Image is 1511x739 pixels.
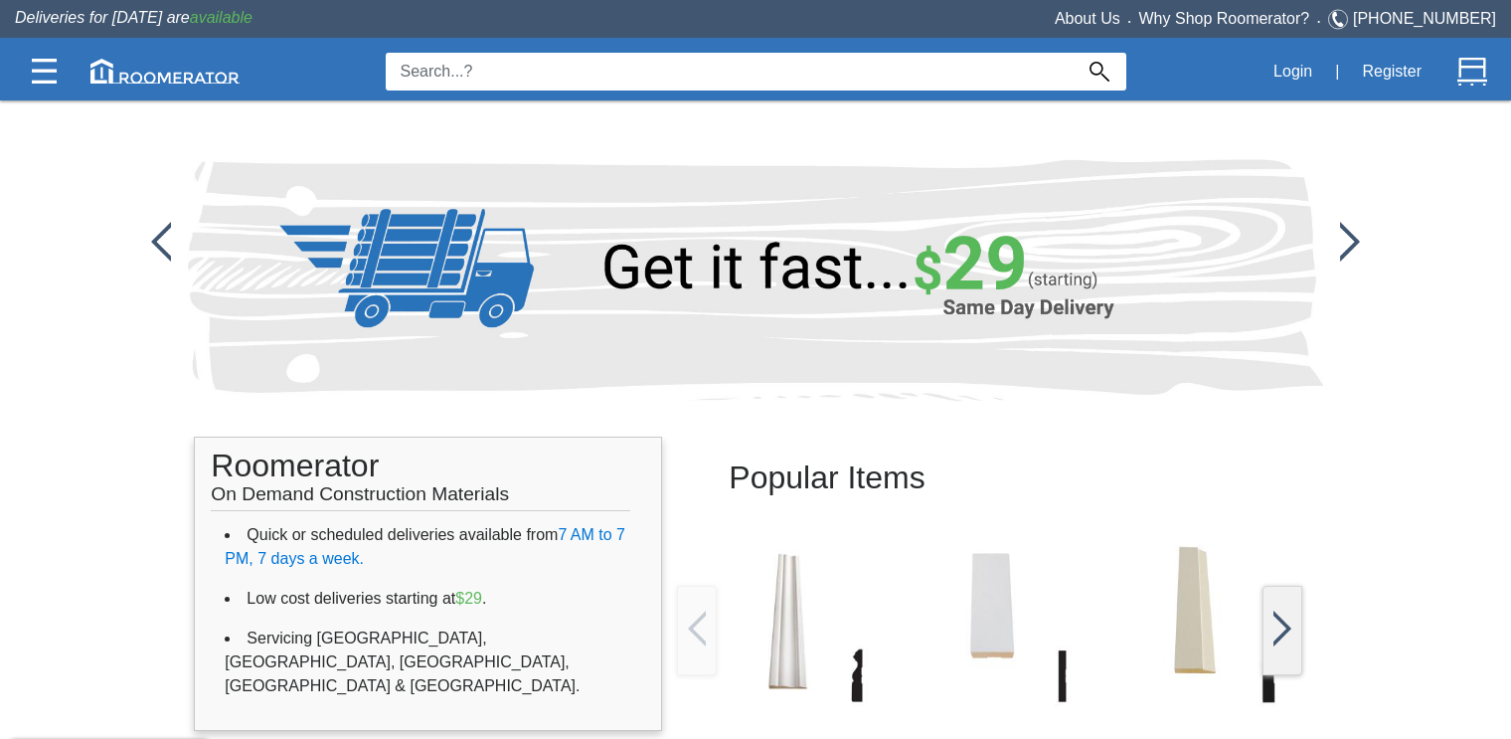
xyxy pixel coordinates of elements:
[1120,17,1139,26] span: •
[1139,10,1310,27] a: Why Shop Roomerator?
[1323,50,1351,93] div: |
[1055,10,1120,27] a: About Us
[190,9,252,26] span: available
[729,445,1250,511] h2: Popular Items
[15,9,252,26] span: Deliveries for [DATE] are
[1351,51,1432,92] button: Register
[225,579,631,619] li: Low cost deliveries starting at .
[1457,57,1487,87] img: Cart.svg
[701,534,875,708] img: /app/images/Buttons/favicon.jpg
[90,59,240,84] img: roomerator-logo.svg
[225,515,631,579] li: Quick or scheduled deliveries available from
[225,619,631,706] li: Servicing [GEOGRAPHIC_DATA], [GEOGRAPHIC_DATA], [GEOGRAPHIC_DATA], [GEOGRAPHIC_DATA] & [GEOGRAPHI...
[1353,10,1496,27] a: [PHONE_NUMBER]
[455,590,482,607] span: $29
[688,611,706,647] img: /app/images/Buttons/favicon.jpg
[1273,611,1291,647] img: /app/images/Buttons/favicon.jpg
[211,473,509,504] span: On Demand Construction Materials
[151,222,171,262] img: /app/images/Buttons/favicon.jpg
[1090,62,1109,82] img: Search_Icon.svg
[211,438,630,511] h1: Roomerator
[225,526,625,567] span: 7 AM to 7 PM, 7 days a week.
[1340,222,1360,262] img: /app/images/Buttons/favicon.jpg
[1262,51,1323,92] button: Login
[386,53,1073,91] input: Search...?
[32,59,57,84] img: Categories.svg
[1309,17,1328,26] span: •
[1328,7,1353,32] img: Telephone.svg
[905,534,1079,708] img: /app/images/Buttons/favicon.jpg
[1108,534,1282,708] img: /app/images/Buttons/favicon.jpg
